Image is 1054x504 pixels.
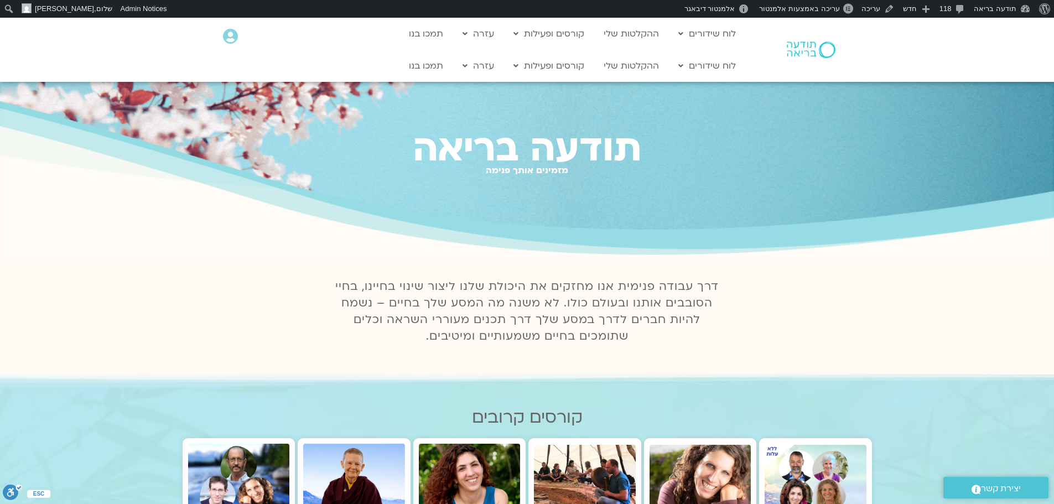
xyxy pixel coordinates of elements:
[673,23,741,44] a: לוח שידורים
[598,23,664,44] a: ההקלטות שלי
[759,4,839,13] span: עריכה באמצעות אלמנטור
[598,55,664,76] a: ההקלטות שלי
[457,23,500,44] a: עזרה
[508,23,590,44] a: קורסים ופעילות
[183,408,872,427] h2: קורסים קרובים
[981,481,1021,496] span: יצירת קשר
[943,477,1048,498] a: יצירת קשר
[403,23,449,44] a: תמכו בנו
[508,55,590,76] a: קורסים ופעילות
[35,4,94,13] span: [PERSON_NAME]
[787,41,835,58] img: תודעה בריאה
[403,55,449,76] a: תמכו בנו
[673,55,741,76] a: לוח שידורים
[329,278,725,345] p: דרך עבודה פנימית אנו מחזקים את היכולת שלנו ליצור שינוי בחיינו, בחיי הסובבים אותנו ובעולם כולו. לא...
[457,55,500,76] a: עזרה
